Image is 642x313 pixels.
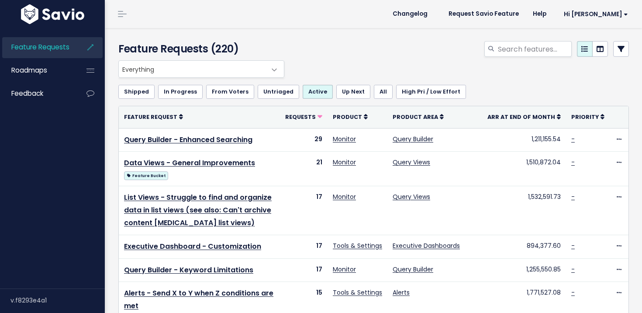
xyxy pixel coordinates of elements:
a: Up Next [336,85,370,99]
span: Product Area [393,113,438,121]
a: Feature Requests [2,37,72,57]
td: 1,532,591.73 [482,186,566,235]
a: - [571,158,575,167]
span: ARR at End of Month [487,113,555,121]
ul: Filter feature requests [118,85,629,99]
span: Everything [118,60,284,78]
td: 17 [280,186,328,235]
a: Tools & Settings [333,288,382,297]
span: Priority [571,113,599,121]
a: Request Savio Feature [442,7,526,21]
a: - [571,135,575,143]
a: High Pri / Low Effort [396,85,466,99]
div: v.f8293e4a1 [10,289,105,312]
a: Feature Request [124,112,183,121]
a: Monitor [333,158,356,167]
a: Executive Dashboard - Customization [124,241,261,251]
span: Feature Bucket [124,171,168,180]
a: Query Views [393,158,430,167]
a: - [571,288,575,297]
a: Query Builder - Keyword Limitations [124,265,253,275]
a: Executive Dashboards [393,241,460,250]
a: Tools & Settings [333,241,382,250]
a: Monitor [333,135,356,143]
a: Alerts [393,288,410,297]
a: Roadmaps [2,60,72,80]
a: Feature Bucket [124,170,168,181]
a: Hi [PERSON_NAME] [553,7,635,21]
a: Untriaged [258,85,299,99]
a: Help [526,7,553,21]
span: Feature Request [124,113,177,121]
span: Everything [119,61,266,77]
a: Query Builder [393,265,433,274]
a: - [571,241,575,250]
a: Feedback [2,83,72,104]
td: 894,377.60 [482,235,566,258]
a: Requests [285,112,322,121]
a: Alerts - Send X to Y when Z conditions are met [124,288,273,311]
a: Monitor [333,265,356,274]
td: 29 [280,128,328,152]
a: Query Builder [393,135,433,143]
a: List Views - Struggle to find and organize data in list views (see also: Can't archive content [M... [124,192,272,228]
td: 17 [280,258,328,282]
a: - [571,192,575,201]
span: Feedback [11,89,43,98]
a: Product [333,112,368,121]
a: From Voters [206,85,254,99]
a: Product Area [393,112,444,121]
td: 21 [280,152,328,186]
a: In Progress [158,85,203,99]
span: Product [333,113,362,121]
a: Query Builder - Enhanced Searching [124,135,252,145]
a: ARR at End of Month [487,112,561,121]
td: 1,211,155.54 [482,128,566,152]
span: Requests [285,113,316,121]
a: Priority [571,112,604,121]
a: All [374,85,393,99]
span: Roadmaps [11,66,47,75]
span: Hi [PERSON_NAME] [564,11,628,17]
td: 1,255,550.85 [482,258,566,282]
a: Query Views [393,192,430,201]
a: Data Views - General Improvements [124,158,255,168]
td: 1,510,872.04 [482,152,566,186]
a: Shipped [118,85,155,99]
span: Feature Requests [11,42,69,52]
h4: Feature Requests (220) [118,41,280,57]
a: - [571,265,575,274]
span: Changelog [393,11,428,17]
a: Monitor [333,192,356,201]
td: 17 [280,235,328,258]
img: logo-white.9d6f32f41409.svg [19,4,86,24]
a: Active [303,85,333,99]
input: Search features... [497,41,572,57]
